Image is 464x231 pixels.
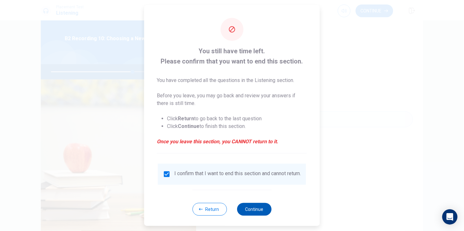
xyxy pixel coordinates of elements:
[442,209,458,225] div: Open Intercom Messenger
[192,203,227,216] button: Return
[178,123,200,129] strong: Continue
[167,123,307,130] li: Click to finish this section.
[175,170,301,178] div: I confirm that I want to end this section and cannot return.
[178,115,194,122] strong: Return
[157,77,307,84] p: You have completed all the questions in the Listening section.
[237,203,272,216] button: Continue
[157,92,307,107] p: Before you leave, you may go back and review your answers if there is still time.
[157,138,307,145] em: Once you leave this section, you CANNOT return to it.
[157,46,307,66] span: You still have time left. Please confirm that you want to end this section.
[167,115,307,123] li: Click to go back to the last question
